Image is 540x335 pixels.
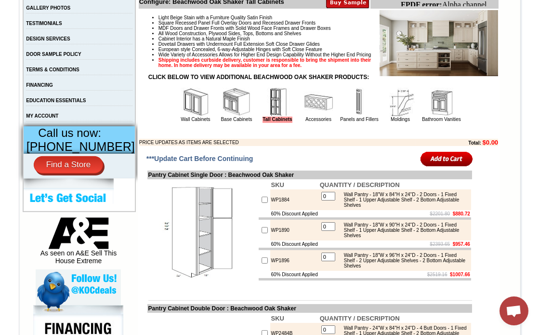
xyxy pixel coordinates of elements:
td: Bellmonte Maple [113,44,138,54]
a: Tall Cabinets [263,117,292,123]
a: Panels and Fillers [340,117,378,122]
a: Wall Cabinets [181,117,210,122]
td: 60% Discount Applied [270,241,319,248]
b: QUANTITY / DESCRIPTION [320,181,400,188]
body: Alpha channel not supported: images/WDC2412_JSI_1.4.jpg.png [4,4,97,30]
a: Open chat [500,296,528,325]
img: Accessories [304,88,333,117]
b: FPDF error: [4,4,45,12]
td: 60% Discount Applied [270,271,319,278]
a: Find a Store [34,156,104,174]
img: Product Image [380,10,498,76]
a: TERMS & CONDITIONS [26,67,79,72]
li: Dovetail Drawers with Undermount Full Extension Soft Close Drawer Glides [158,41,498,47]
li: Wide Variety of Accessories Allows for Higher End Design Capability Without the Higher End Pricing [158,52,498,57]
s: $2393.65 [430,241,450,247]
span: ***Update Cart Before Continuing [146,155,253,162]
td: WP1896 [270,250,319,271]
span: Call us now: [38,126,101,139]
div: Wall Pantry - 18"W x 96"H x 24"D - 2 Doors - 1 Fixed Shelf - 2 Upper Adjustable Shelves - 2 Botto... [339,253,469,268]
td: [PERSON_NAME] Yellow Walnut [26,44,55,54]
div: Wall Pantry - 18"W x 90"H x 24"D - 2 Doors - 1 Fixed Shelf - 1 Upper Adjustable Shelf - 2 Bottom ... [339,222,469,238]
td: Black Pearl Shaker [170,44,195,54]
li: Cabinet Interior has a Natural Maple Finish [158,36,498,41]
span: [PHONE_NUMBER] [26,140,135,153]
div: Wall Pantry - 18"W x 84"H x 24"D - 2 Doors - 1 Fixed Shelf - 1 Upper Adjustable Shelf - 2 Bottom ... [339,192,469,208]
img: Bathroom Vanities [427,88,456,117]
a: MY ACCOUNT [26,113,58,119]
input: Add to Cart [421,151,473,167]
a: Accessories [305,117,331,122]
td: Pantry Cabinet Single Door : Beachwood Oak Shaker [147,171,472,179]
b: $1007.66 [450,272,470,277]
a: DESIGN SERVICES [26,36,70,41]
a: DOOR SAMPLE POLICY [26,52,81,57]
b: SKU [271,181,284,188]
td: WP1884 [270,189,319,210]
b: SKU [271,315,284,322]
b: $880.72 [453,211,470,216]
a: TESTIMONIALS [26,21,62,26]
b: $957.46 [453,241,470,247]
img: Moldings [386,88,415,117]
li: All Wood Construction, Plywood Sides, Tops, Bottoms and Shelves [158,31,498,36]
strong: CLICK BELOW TO VIEW ADDITIONAL BEACHWOOD OAK SHAKER PRODUCTS: [148,74,369,80]
b: $0.00 [483,139,499,146]
b: QUANTITY / DESCRIPTION [320,315,400,322]
li: Light Beige Stain with a Furniture Quality Satin Finish [158,15,498,20]
li: MDF Doors and Drawer Fronts with Solid Wood Face Frames and Drawer Boxes [158,26,498,31]
div: As seen on A&E Sell This House Extreme [36,217,121,269]
s: $2201.80 [430,211,450,216]
li: European style Concealed, 6-way-Adjustable Hinges with Soft Close Feature [158,47,498,52]
a: FINANCING [26,82,53,88]
a: Moldings [391,117,410,122]
a: Bathroom Vanities [422,117,461,122]
b: Total: [468,140,481,146]
img: Tall Cabinets [263,88,292,117]
a: Base Cabinets [221,117,252,122]
td: WP1890 [270,220,319,241]
td: Pantry Cabinet Double Door : Beachwood Oak Shaker [147,304,472,313]
img: Panels and Fillers [345,88,374,117]
td: [PERSON_NAME] White Shaker [57,44,86,54]
td: Baycreek Gray [87,44,112,54]
img: Base Cabinets [222,88,251,117]
td: PRICE UPDATES AS ITEMS ARE SELECTED [139,139,416,146]
li: Square Recessed Panel Full Overlay Doors and Recessed Drawer Fronts [158,20,498,26]
td: 60% Discount Applied [270,210,319,217]
td: [PERSON_NAME] Blue Shaker [139,44,169,54]
s: $2519.16 [427,272,448,277]
a: EDUCATION ESSENTIALS [26,98,86,103]
img: Pantry Cabinet Single Door [148,180,257,289]
a: GALLERY PHOTOS [26,5,70,11]
strong: Shipping includes curbside delivery, customer is responsible to bring the shipment into their hom... [158,57,371,68]
img: Wall Cabinets [181,88,210,117]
